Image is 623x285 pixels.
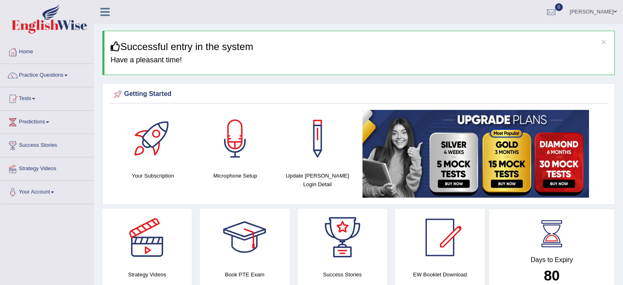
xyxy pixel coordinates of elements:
[498,256,605,264] h4: Days to Expiry
[112,88,605,100] div: Getting Started
[0,64,94,84] a: Practice Questions
[281,171,355,189] h4: Update [PERSON_NAME] Login Detail
[0,134,94,155] a: Success Stories
[544,267,560,283] b: 80
[601,37,606,46] button: ×
[102,270,192,279] h4: Strategy Videos
[0,41,94,61] a: Home
[0,157,94,178] a: Strategy Videos
[198,171,272,180] h4: Microphone Setup
[111,56,608,64] h4: Have a pleasant time!
[0,181,94,201] a: Your Account
[555,3,563,11] span: 0
[395,270,485,279] h4: EW Booklet Download
[116,171,190,180] h4: Your Subscription
[111,41,608,52] h3: Successful entry in the system
[200,270,289,279] h4: Book PTE Exam
[362,110,589,198] img: small5.jpg
[0,87,94,108] a: Tests
[298,270,387,279] h4: Success Stories
[0,111,94,131] a: Predictions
